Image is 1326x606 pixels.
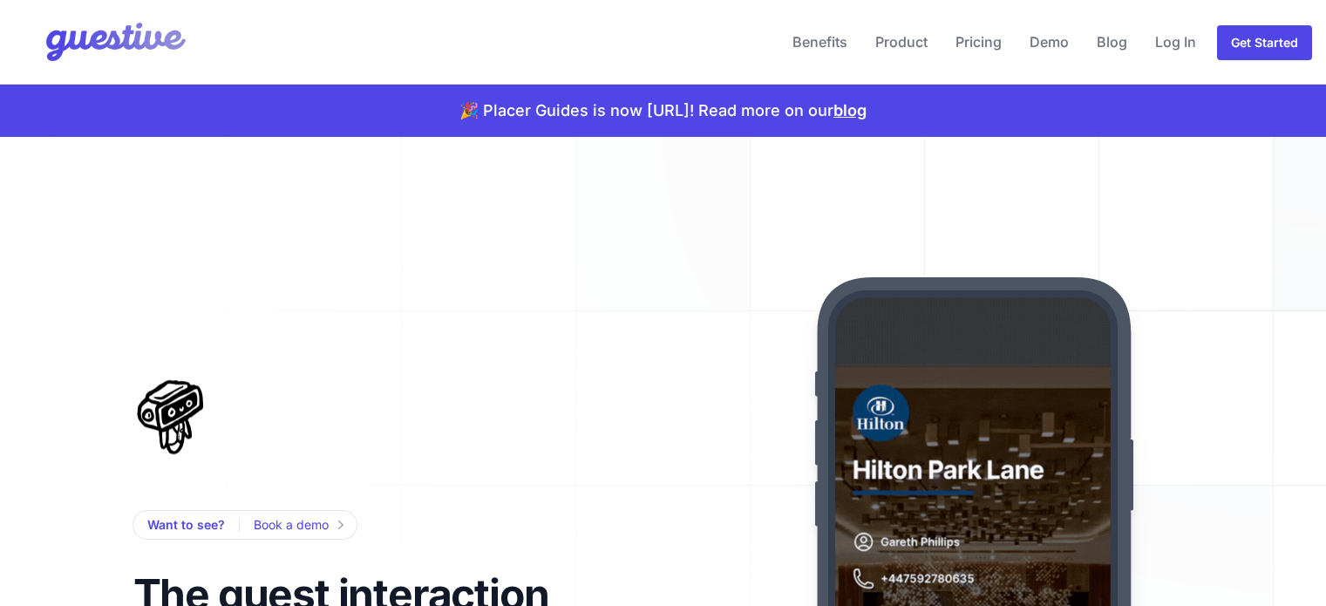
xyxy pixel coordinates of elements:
[459,99,867,123] p: 🎉 Placer Guides is now [URL]! Read more on our
[254,514,343,535] a: Book a demo
[949,21,1009,63] a: Pricing
[833,101,867,119] a: blog
[1023,21,1076,63] a: Demo
[785,21,854,63] a: Benefits
[14,7,190,77] img: Your Company
[868,21,935,63] a: Product
[1217,25,1312,60] a: Get Started
[1090,21,1134,63] a: Blog
[1148,21,1203,63] a: Log In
